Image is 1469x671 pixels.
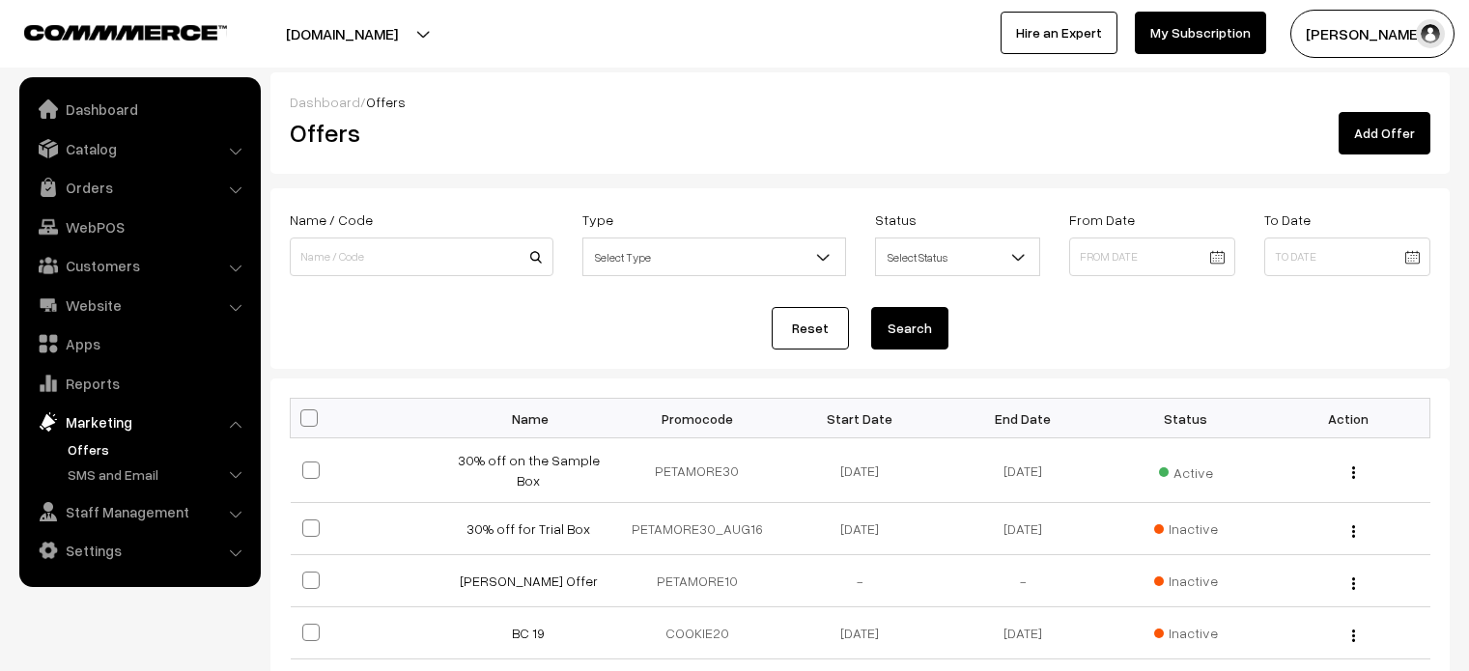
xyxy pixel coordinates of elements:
[616,607,779,659] td: COOKIE20
[290,118,651,148] h2: Offers
[24,494,254,529] a: Staff Management
[1264,210,1311,230] label: To Date
[778,399,942,438] th: Start Date
[942,555,1105,607] td: -
[24,210,254,244] a: WebPOS
[512,625,545,641] a: BC 19
[876,240,1040,274] span: Select Status
[871,307,948,349] button: Search
[1352,577,1355,590] img: Menu
[778,438,942,503] td: [DATE]
[24,131,254,166] a: Catalog
[1352,525,1355,538] img: Menu
[290,92,1430,112] div: /
[24,19,193,42] a: COMMMERCE
[1154,571,1218,591] span: Inactive
[582,238,846,276] span: Select Type
[24,405,254,439] a: Marketing
[616,438,779,503] td: PETAMORE30
[1264,238,1430,276] input: To Date
[942,438,1105,503] td: [DATE]
[1154,623,1218,643] span: Inactive
[1290,10,1455,58] button: [PERSON_NAME]
[875,210,917,230] label: Status
[616,555,779,607] td: PETAMORE10
[24,326,254,361] a: Apps
[218,10,466,58] button: [DOMAIN_NAME]
[24,288,254,322] a: Website
[1154,518,1218,539] span: Inactive
[290,238,553,276] input: Name / Code
[778,503,942,555] td: [DATE]
[778,555,942,607] td: -
[1416,19,1445,48] img: user
[875,238,1041,276] span: Select Status
[24,366,254,401] a: Reports
[1352,629,1355,642] img: Menu
[772,307,849,349] a: Reset
[616,399,779,438] th: Promocode
[366,94,406,110] span: Offers
[24,25,227,40] img: COMMMERCE
[24,533,254,568] a: Settings
[290,210,373,230] label: Name / Code
[466,520,590,537] a: 30% off for Trial Box
[942,399,1105,438] th: End Date
[1352,466,1355,479] img: Menu
[453,399,616,438] th: Name
[583,240,845,274] span: Select Type
[616,503,779,555] td: PETAMORE30_AUG16
[24,170,254,205] a: Orders
[1159,458,1213,483] span: Active
[1267,399,1430,438] th: Action
[582,210,613,230] label: Type
[63,464,254,485] a: SMS and Email
[458,452,600,489] a: 30% off on the Sample Box
[290,94,360,110] a: Dashboard
[942,503,1105,555] td: [DATE]
[1104,399,1267,438] th: Status
[63,439,254,460] a: Offers
[24,92,254,126] a: Dashboard
[1135,12,1266,54] a: My Subscription
[1069,210,1135,230] label: From Date
[1339,112,1430,154] a: Add Offer
[1069,238,1235,276] input: From Date
[460,573,598,589] a: [PERSON_NAME] Offer
[1003,625,1042,641] span: [DATE]
[1001,12,1117,54] a: Hire an Expert
[24,248,254,283] a: Customers
[778,607,942,659] td: [DATE]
